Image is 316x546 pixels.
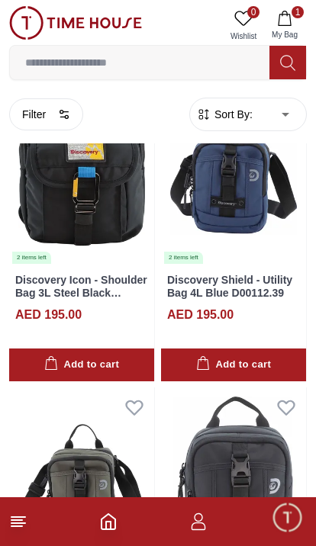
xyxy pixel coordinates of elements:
[99,512,118,531] a: Home
[15,306,82,324] h4: AED 195.00
[9,84,154,265] img: Discovery Icon - Shoulder Bag 3L Steel Black D00712.06
[161,84,306,265] img: Discovery Shield - Utility Bag 4L Blue D00112.39
[44,356,119,374] div: Add to cart
[196,107,253,122] button: Sort By:
[196,356,271,374] div: Add to cart
[167,274,292,299] a: Discovery Shield - Utility Bag 4L Blue D00112.39
[12,252,51,264] div: 2 items left
[9,84,154,265] a: Discovery Icon - Shoulder Bag 3L Steel Black D00712.062 items left
[263,6,307,45] button: 1My Bag
[224,31,263,42] span: Wishlist
[266,29,304,40] span: My Bag
[271,501,305,535] div: Chat Widget
[164,252,203,264] div: 2 items left
[15,274,147,312] a: Discovery Icon - Shoulder Bag 3L Steel Black D00712.06
[9,6,142,40] img: ...
[224,6,263,45] a: 0Wishlist
[211,107,253,122] span: Sort By:
[9,98,83,130] button: Filter
[9,348,154,381] button: Add to cart
[292,6,304,18] span: 1
[161,348,306,381] button: Add to cart
[161,84,306,265] a: Discovery Shield - Utility Bag 4L Blue D00112.392 items left
[167,306,234,324] h4: AED 195.00
[247,6,260,18] span: 0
